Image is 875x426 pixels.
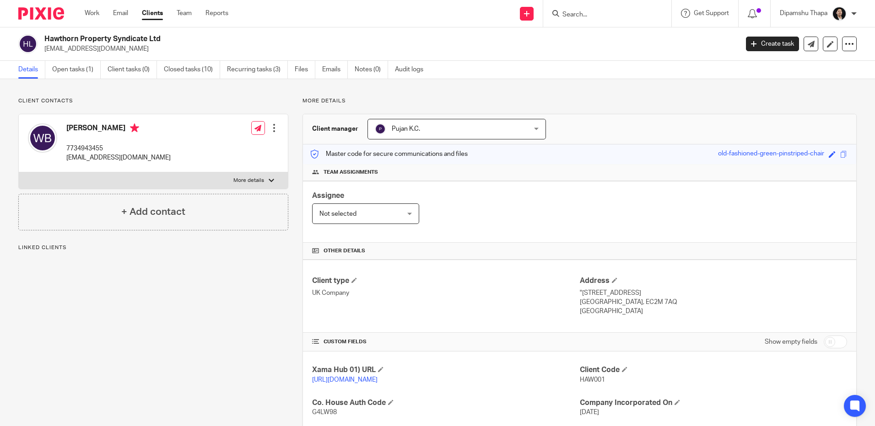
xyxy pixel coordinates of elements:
[780,9,827,18] p: Dipamshu Thapa
[18,61,45,79] a: Details
[562,11,644,19] input: Search
[832,6,847,21] img: Dipamshu2.jpg
[312,288,579,298] p: UK Company
[18,97,288,105] p: Client contacts
[164,61,220,79] a: Closed tasks (10)
[52,61,101,79] a: Open tasks (1)
[319,211,356,217] span: Not selected
[312,338,579,346] h4: CUSTOM FIELDS
[580,365,847,375] h4: Client Code
[142,9,163,18] a: Clients
[580,409,599,415] span: [DATE]
[718,149,824,160] div: old-fashioned-green-pinstriped-chair
[694,10,729,16] span: Get Support
[392,126,420,132] span: Pujan K.C.
[312,124,358,133] h3: Client manager
[312,365,579,375] h4: Xama Hub 01) URL
[375,123,386,134] img: svg%3E
[580,398,847,408] h4: Company Incorporated On
[746,37,799,51] a: Create task
[108,61,157,79] a: Client tasks (0)
[310,149,468,159] p: Master code for secure communications and files
[130,123,139,133] i: Primary
[295,61,315,79] a: Files
[322,61,348,79] a: Emails
[205,9,228,18] a: Reports
[355,61,388,79] a: Notes (0)
[44,44,732,53] p: [EMAIL_ADDRESS][DOMAIN_NAME]
[66,144,171,153] p: 7734943455
[18,244,288,251] p: Linked clients
[121,205,185,219] h4: + Add contact
[44,34,594,44] h2: Hawthorn Property Syndicate Ltd
[580,307,847,316] p: [GEOGRAPHIC_DATA]
[324,247,365,255] span: Other details
[312,192,344,199] span: Assignee
[580,298,847,307] p: [GEOGRAPHIC_DATA], EC2M 7AQ
[85,9,99,18] a: Work
[580,276,847,286] h4: Address
[66,123,171,135] h4: [PERSON_NAME]
[66,153,171,162] p: [EMAIL_ADDRESS][DOMAIN_NAME]
[580,288,847,298] p: "[STREET_ADDRESS]
[18,34,38,53] img: svg%3E
[765,337,817,346] label: Show empty fields
[324,169,378,176] span: Team assignments
[177,9,192,18] a: Team
[18,7,64,20] img: Pixie
[312,276,579,286] h4: Client type
[580,377,605,383] span: HAW001
[395,61,430,79] a: Audit logs
[312,377,378,383] a: [URL][DOMAIN_NAME]
[312,409,337,415] span: G4LW98
[312,398,579,408] h4: Co. House Auth Code
[28,123,57,153] img: svg%3E
[113,9,128,18] a: Email
[227,61,288,79] a: Recurring tasks (3)
[302,97,857,105] p: More details
[233,177,264,184] p: More details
